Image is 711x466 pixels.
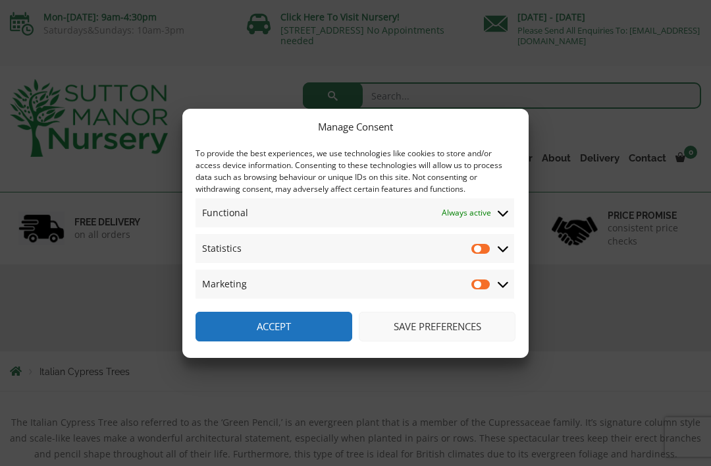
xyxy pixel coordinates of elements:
[202,241,242,256] span: Statistics
[196,148,514,195] div: To provide the best experiences, we use technologies like cookies to store and/or access device i...
[359,312,515,341] button: Save preferences
[196,270,514,299] summary: Marketing
[202,276,247,292] span: Marketing
[196,234,514,263] summary: Statistics
[202,205,248,221] span: Functional
[318,119,393,134] div: Manage Consent
[196,312,352,341] button: Accept
[442,205,491,221] span: Always active
[196,198,514,227] summary: Functional Always active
